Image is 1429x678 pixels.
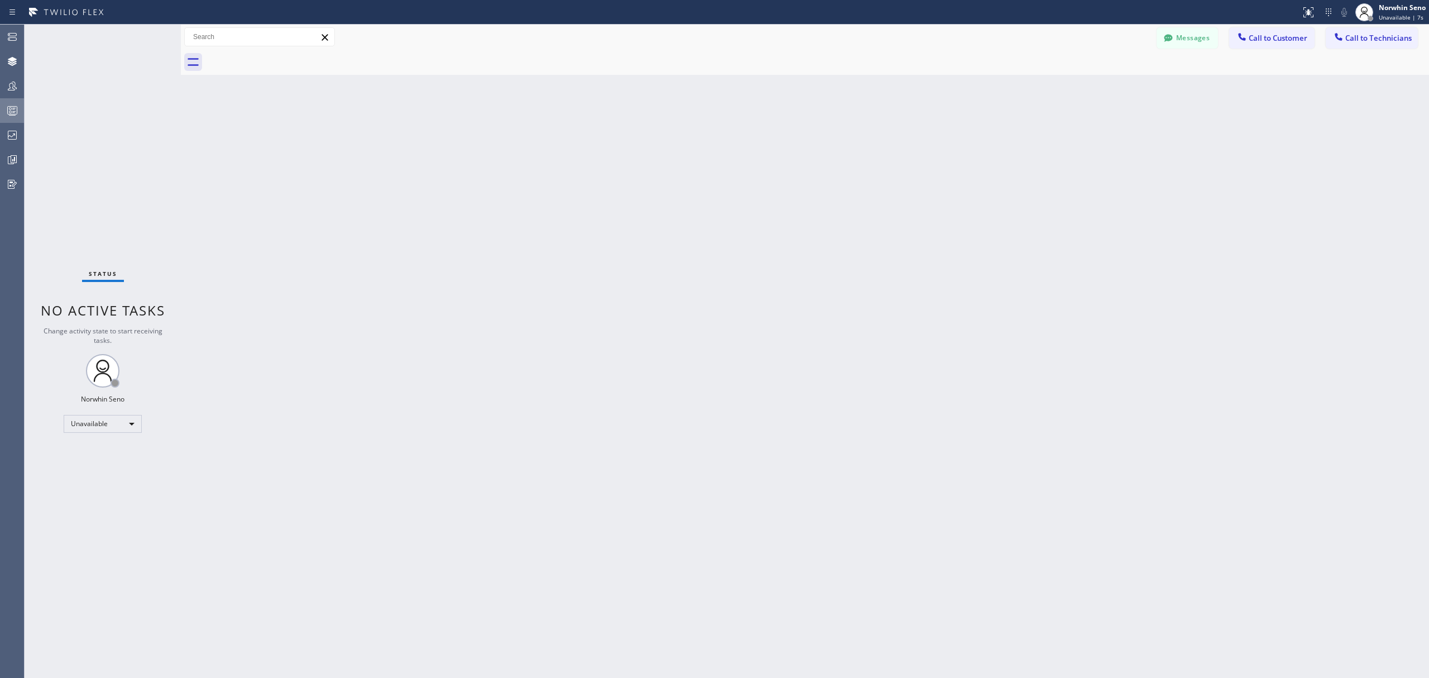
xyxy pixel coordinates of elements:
[185,28,334,46] input: Search
[41,301,165,319] span: No active tasks
[64,415,142,433] div: Unavailable
[1379,3,1426,12] div: Norwhin Seno
[1157,27,1218,49] button: Messages
[89,270,117,278] span: Status
[1326,27,1418,49] button: Call to Technicians
[1229,27,1315,49] button: Call to Customer
[44,326,162,345] span: Change activity state to start receiving tasks.
[1336,4,1352,20] button: Mute
[81,394,124,404] div: Norwhin Seno
[1379,13,1423,21] span: Unavailable | 7s
[1345,33,1412,43] span: Call to Technicians
[1249,33,1307,43] span: Call to Customer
